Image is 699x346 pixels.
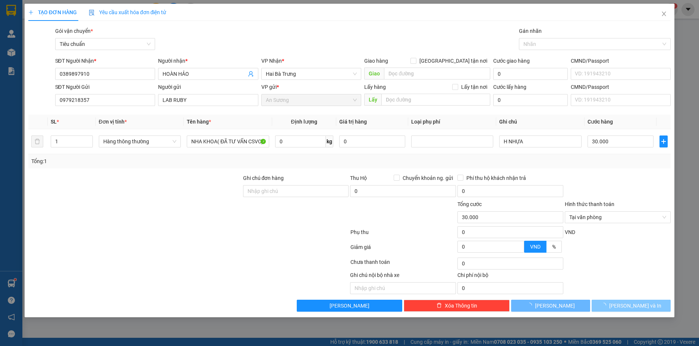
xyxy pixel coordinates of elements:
[535,302,575,310] span: [PERSON_NAME]
[364,58,388,64] span: Giao hàng
[661,11,667,17] span: close
[51,119,57,125] span: SL
[552,244,556,250] span: %
[530,244,541,250] span: VND
[243,185,349,197] input: Ghi chú đơn hàng
[266,68,357,80] span: Hai Bà Trưng
[493,68,567,80] input: Cước giao hàng
[437,303,442,309] span: delete
[499,135,581,147] input: Ghi Chú
[40,4,85,12] span: Gửi:
[31,157,270,165] div: Tổng: 1
[571,57,671,65] div: CMND/Passport
[350,175,367,181] span: Thu Hộ
[416,57,490,65] span: [GEOGRAPHIC_DATA] tận nơi
[457,201,482,207] span: Tổng cước
[47,28,90,34] span: 19:39:44 [DATE]
[565,229,575,235] span: VND
[381,94,490,106] input: Dọc đường
[493,58,530,64] label: Cước giao hàng
[569,212,666,223] span: Tại văn phòng
[261,83,362,91] div: VP gửi
[4,39,154,79] strong: Nhận:
[364,84,386,90] span: Lấy hàng
[457,271,563,282] div: Chi phí nội bộ
[326,135,333,147] span: kg
[248,71,254,77] span: user-add
[291,119,317,125] span: Định lượng
[400,174,456,182] span: Chuyển khoản ng. gửi
[40,21,143,34] span: huutrungas.tienoanh - In:
[350,243,457,256] div: Giảm giá
[261,58,282,64] span: VP Nhận
[28,10,34,15] span: plus
[384,68,490,80] input: Dọc đường
[463,174,529,182] span: Phí thu hộ khách nhận trả
[404,300,510,312] button: deleteXóa Thông tin
[89,9,167,15] span: Yêu cầu xuất hóa đơn điện tử
[53,4,85,12] span: An Sương
[243,175,284,181] label: Ghi chú đơn hàng
[55,28,93,34] span: Gói vận chuyển
[187,119,211,125] span: Tên hàng
[588,119,613,125] span: Cước hàng
[527,303,535,308] span: loading
[350,271,456,282] div: Ghi chú nội bộ nhà xe
[339,119,367,125] span: Giá trị hàng
[364,94,381,106] span: Lấy
[55,57,155,65] div: SĐT Người Nhận
[350,282,456,294] input: Nhập ghi chú
[493,84,526,90] label: Cước lấy hàng
[89,10,95,16] img: icon
[350,258,457,271] div: Chưa thanh toán
[339,135,405,147] input: 0
[565,201,614,207] label: Hình thức thanh toán
[55,83,155,91] div: SĐT Người Gửi
[266,94,357,106] span: An Sương
[654,4,674,25] button: Close
[99,119,127,125] span: Đơn vị tính
[660,138,667,144] span: plus
[511,300,590,312] button: [PERSON_NAME]
[458,83,490,91] span: Lấy tận nơi
[408,115,496,129] th: Loại phụ phí
[330,302,369,310] span: [PERSON_NAME]
[519,28,542,34] label: Gán nhãn
[350,228,457,241] div: Phụ thu
[158,83,258,91] div: Người gửi
[103,136,176,147] span: Hàng thông thường
[496,115,584,129] th: Ghi chú
[493,94,567,106] input: Cước lấy hàng
[28,9,77,15] span: TẠO ĐƠN HÀNG
[31,135,43,147] button: delete
[158,57,258,65] div: Người nhận
[445,302,477,310] span: Xóa Thông tin
[659,135,668,147] button: plus
[187,135,269,147] input: VD: Bàn, Ghế
[592,300,671,312] button: [PERSON_NAME] và In
[40,21,143,34] span: AS1409250033 -
[297,300,403,312] button: [PERSON_NAME]
[571,83,671,91] div: CMND/Passport
[601,303,609,308] span: loading
[364,68,384,80] span: Giao
[40,13,106,20] span: NO NAME - 0983544960
[609,302,661,310] span: [PERSON_NAME] và In
[60,38,151,50] span: Tiêu chuẩn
